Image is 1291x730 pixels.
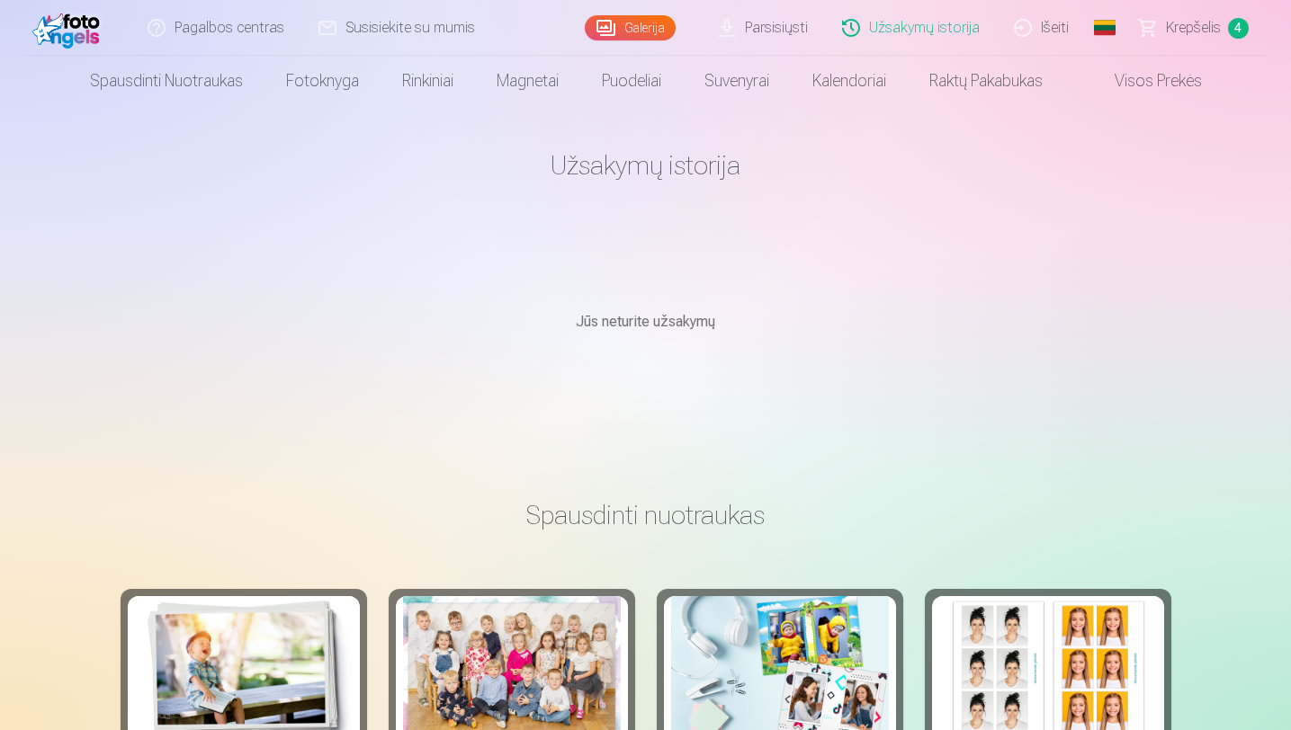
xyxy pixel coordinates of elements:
[1064,56,1224,106] a: Visos prekės
[1166,17,1221,39] span: Krepšelis
[683,56,791,106] a: Suvenyrai
[381,56,475,106] a: Rinkiniai
[791,56,908,106] a: Kalendoriai
[264,56,381,106] a: Fotoknyga
[475,56,580,106] a: Magnetai
[68,56,264,106] a: Spausdinti nuotraukas
[585,15,676,40] a: Galerija
[580,56,683,106] a: Puodeliai
[908,56,1064,106] a: Raktų pakabukas
[32,7,107,49] img: /fa2
[121,149,1171,182] h1: Užsakymų istorija
[135,499,1157,531] h3: Spausdinti nuotraukas
[121,311,1171,333] p: Jūs neturite užsakymų
[1228,18,1249,39] span: 4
